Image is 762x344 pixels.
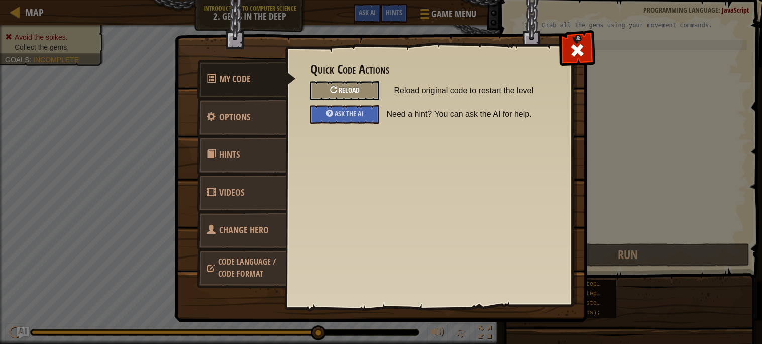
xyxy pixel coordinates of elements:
div: Ask the AI [310,105,379,124]
span: Reload [339,85,360,95]
span: Configure settings [219,111,250,123]
span: Ask the AI [335,109,363,118]
span: Choose hero, language [219,224,269,236]
span: Quick Code Actions [219,73,251,85]
a: Options [197,98,286,137]
span: Choose hero, language [218,256,276,279]
span: Hints [219,148,240,161]
span: Reload original code to restart the level [394,81,547,100]
h3: Quick Code Actions [310,63,547,76]
span: Need a hint? You can ask the AI for help. [387,105,555,123]
a: My Code [197,60,296,99]
div: Reload original code to restart the level [310,81,379,100]
span: Videos [219,186,244,199]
